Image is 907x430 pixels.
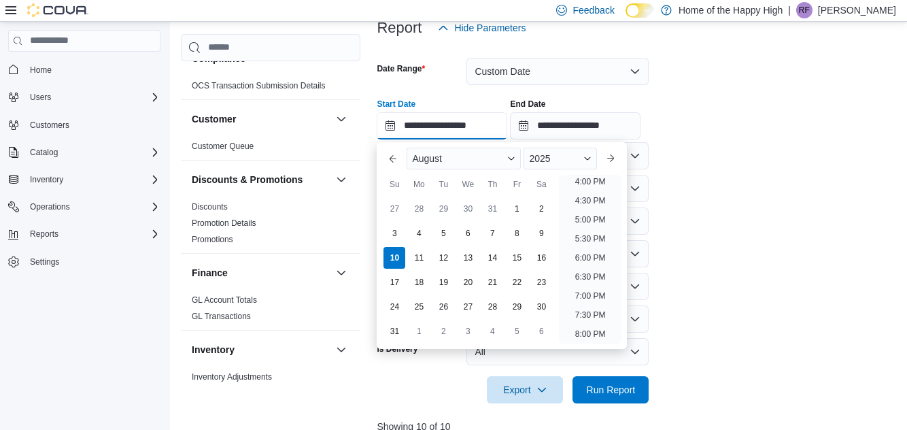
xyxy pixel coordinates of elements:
[457,320,479,342] div: day-3
[454,21,526,35] span: Hide Parameters
[3,88,166,107] button: Users
[192,141,254,152] span: Customer Queue
[466,58,649,85] button: Custom Date
[570,326,611,342] li: 8:00 PM
[506,198,528,220] div: day-1
[192,173,303,186] h3: Discounts & Promotions
[181,292,360,330] div: Finance
[192,295,257,305] span: GL Account Totals
[529,153,550,164] span: 2025
[192,234,233,245] span: Promotions
[457,222,479,244] div: day-6
[3,225,166,244] button: Reports
[572,3,614,17] span: Feedback
[630,248,640,259] button: Open list of options
[818,2,896,18] p: [PERSON_NAME]
[192,142,254,151] a: Customer Queue
[333,342,349,358] button: Inventory
[3,60,166,80] button: Home
[383,247,405,269] div: day-10
[181,138,360,160] div: Customer
[481,296,503,318] div: day-28
[530,173,552,195] div: Sa
[487,376,563,403] button: Export
[408,173,430,195] div: Mo
[481,271,503,293] div: day-21
[788,2,791,18] p: |
[181,78,360,99] div: Compliance
[506,222,528,244] div: day-8
[796,2,812,18] div: Reshawn Facey
[481,320,503,342] div: day-4
[192,371,272,382] span: Inventory Adjustments
[457,247,479,269] div: day-13
[510,112,640,139] input: Press the down key to open a popover containing a calendar.
[24,89,160,105] span: Users
[192,311,251,322] span: GL Transactions
[30,201,70,212] span: Operations
[377,112,507,139] input: Press the down key to enter a popover containing a calendar. Press the escape key to close the po...
[481,222,503,244] div: day-7
[30,174,63,185] span: Inventory
[630,150,640,161] button: Open list of options
[481,198,503,220] div: day-31
[377,99,415,110] label: Start Date
[333,50,349,67] button: Compliance
[530,320,552,342] div: day-6
[24,226,64,242] button: Reports
[408,320,430,342] div: day-1
[408,198,430,220] div: day-28
[510,99,545,110] label: End Date
[30,147,58,158] span: Catalog
[192,235,233,244] a: Promotions
[3,197,166,216] button: Operations
[192,81,326,90] a: OCS Transaction Submission Details
[530,198,552,220] div: day-2
[24,144,63,161] button: Catalog
[383,198,405,220] div: day-27
[570,269,611,285] li: 6:30 PM
[407,148,521,169] div: Button. Open the month selector. August is currently selected.
[570,173,611,190] li: 4:00 PM
[506,320,528,342] div: day-5
[30,92,51,103] span: Users
[799,2,810,18] span: RF
[192,80,326,91] span: OCS Transaction Submission Details
[333,171,349,188] button: Discounts & Promotions
[383,296,405,318] div: day-24
[457,271,479,293] div: day-20
[432,14,531,42] button: Hide Parameters
[466,338,649,365] button: All
[24,199,160,215] span: Operations
[524,148,596,169] div: Button. Open the year selector. 2025 is currently selected.
[24,61,160,78] span: Home
[24,171,160,188] span: Inventory
[24,199,75,215] button: Operations
[24,116,160,133] span: Customers
[530,296,552,318] div: day-30
[530,247,552,269] div: day-16
[30,257,59,267] span: Settings
[481,247,503,269] div: day-14
[192,266,330,280] button: Finance
[530,271,552,293] div: day-23
[506,247,528,269] div: day-15
[600,148,621,169] button: Next month
[24,117,75,133] a: Customers
[570,250,611,266] li: 6:00 PM
[3,115,166,135] button: Customers
[570,193,611,209] li: 4:30 PM
[408,296,430,318] div: day-25
[30,120,69,131] span: Customers
[192,295,257,305] a: GL Account Totals
[192,218,256,228] a: Promotion Details
[377,20,422,36] h3: Report
[432,320,454,342] div: day-2
[408,247,430,269] div: day-11
[181,199,360,253] div: Discounts & Promotions
[333,111,349,127] button: Customer
[8,54,160,308] nav: Complex example
[382,197,553,344] div: August, 2025
[432,173,454,195] div: Tu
